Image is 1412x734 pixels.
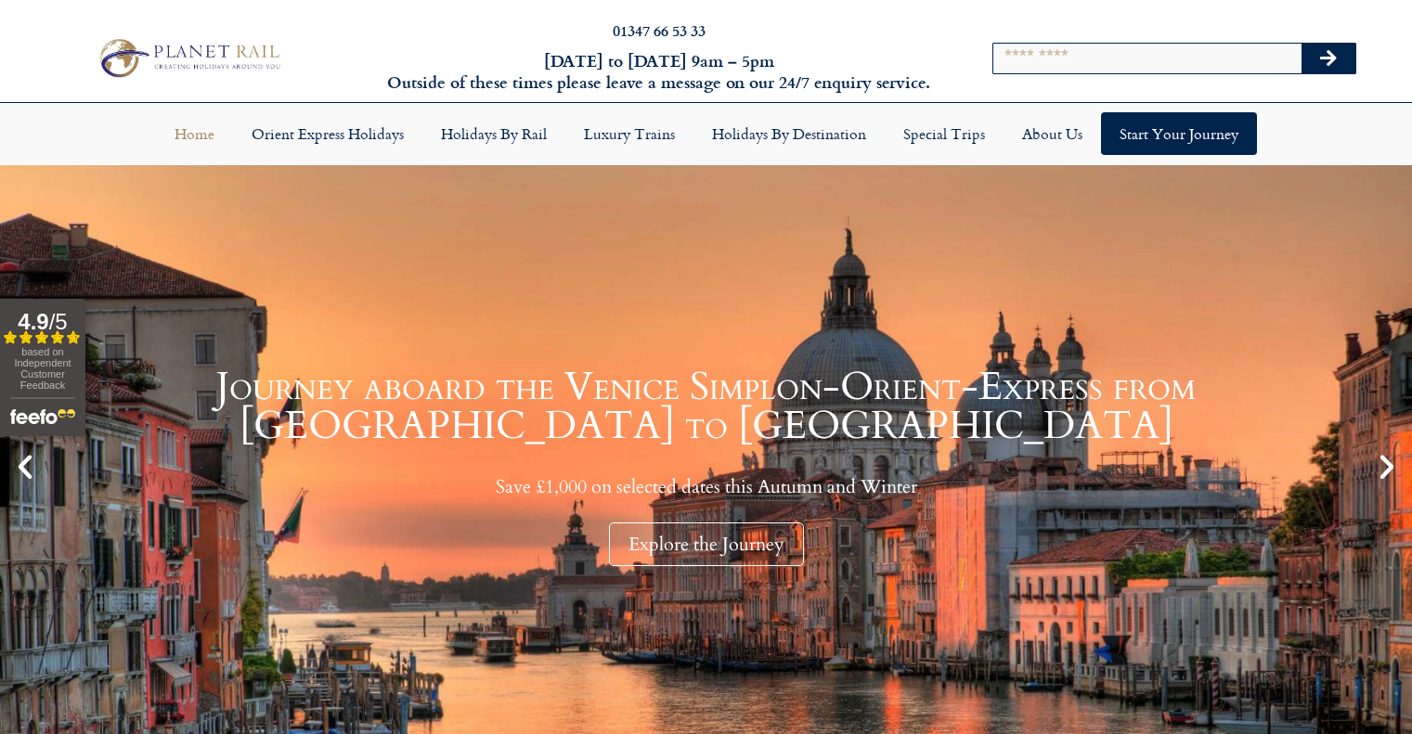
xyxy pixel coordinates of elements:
[92,34,285,82] img: Planet Rail Train Holidays Logo
[156,112,233,155] a: Home
[422,112,565,155] a: Holidays by Rail
[46,475,1366,498] p: Save £1,000 on selected dates this Autumn and Winter
[9,112,1403,155] nav: Menu
[1101,112,1257,155] a: Start your Journey
[233,112,422,155] a: Orient Express Holidays
[9,451,41,483] div: Previous slide
[609,522,804,566] div: Explore the Journey
[565,112,693,155] a: Luxury Trains
[613,19,706,41] a: 01347 66 53 33
[693,112,885,155] a: Holidays by Destination
[46,367,1366,445] h1: Journey aboard the Venice Simplon-Orient-Express from [GEOGRAPHIC_DATA] to [GEOGRAPHIC_DATA]
[1371,451,1403,483] div: Next slide
[382,50,937,94] h6: [DATE] to [DATE] 9am – 5pm Outside of these times please leave a message on our 24/7 enquiry serv...
[1302,44,1355,73] button: Search
[885,112,1004,155] a: Special Trips
[1004,112,1101,155] a: About Us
